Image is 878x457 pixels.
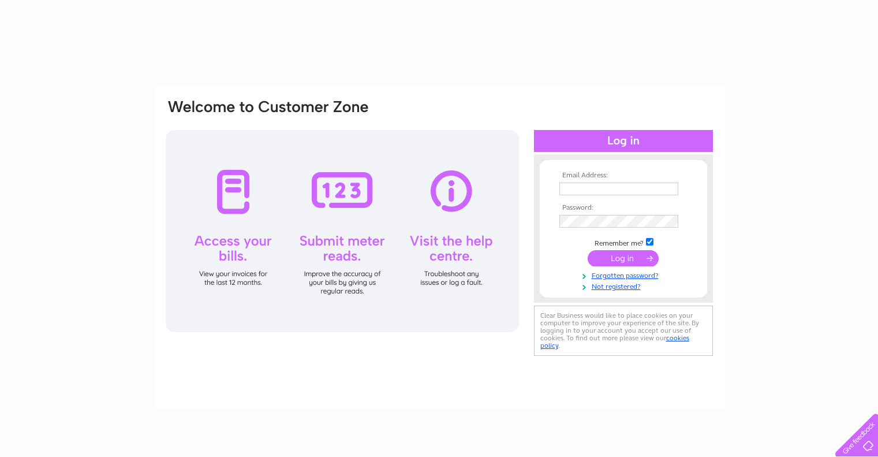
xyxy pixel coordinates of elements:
th: Email Address: [556,172,690,180]
th: Password: [556,204,690,212]
a: Forgotten password? [559,269,690,280]
a: cookies policy [540,334,689,350]
td: Remember me? [556,236,690,248]
input: Submit [588,250,659,266]
div: Clear Business would like to place cookies on your computer to improve your experience of the sit... [534,306,713,356]
a: Not registered? [559,280,690,291]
